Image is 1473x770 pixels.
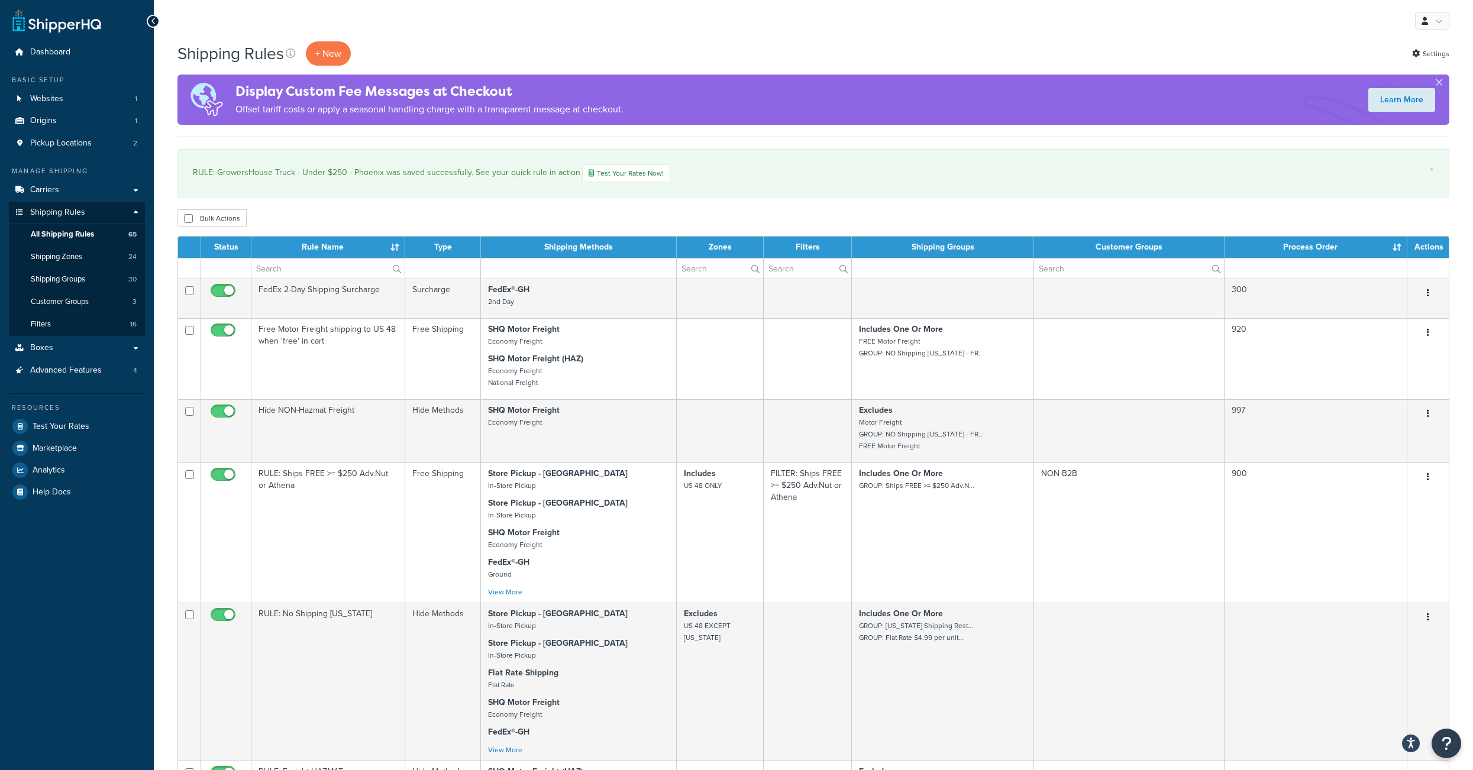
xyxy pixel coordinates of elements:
a: Boxes [9,337,145,359]
span: 2 [133,138,137,148]
div: Basic Setup [9,75,145,85]
td: FILTER: Ships FREE >= $250 Adv.Nut or Athena [764,462,852,603]
small: In-Store Pickup [488,620,536,631]
span: Shipping Rules [30,208,85,218]
li: Customer Groups [9,291,145,313]
a: Test Your Rates [9,416,145,437]
input: Search [251,258,405,279]
small: GROUP: Ships FREE >= $250 Adv.N... [859,480,974,491]
h1: Shipping Rules [177,42,284,65]
strong: Includes One Or More [859,467,943,480]
li: Origins [9,110,145,132]
h4: Display Custom Fee Messages at Checkout [235,82,624,101]
small: GROUP: [US_STATE] Shipping Rest... GROUP: Flat Rate $4.99 per unit... [859,620,973,643]
a: Advanced Features 4 [9,360,145,381]
a: Dashboard [9,41,145,63]
li: All Shipping Rules [9,224,145,245]
small: Economy Freight National Freight [488,365,542,388]
button: Bulk Actions [177,209,247,227]
td: 900 [1225,462,1407,603]
td: 920 [1225,318,1407,399]
span: Analytics [33,465,65,475]
a: All Shipping Rules 65 [9,224,145,245]
th: Shipping Methods [481,237,676,258]
small: In-Store Pickup [488,650,536,661]
td: Free Motor Freight shipping to US 48 when 'free' in cart [251,318,405,399]
a: Learn More [1368,88,1435,112]
span: 4 [133,365,137,376]
span: Origins [30,116,57,126]
a: Filters 16 [9,313,145,335]
strong: Excludes [684,607,718,620]
small: Economy Freight [488,539,542,550]
strong: FedEx®-GH [488,726,529,738]
strong: FedEx®-GH [488,556,529,568]
span: Shipping Groups [31,274,85,284]
strong: Flat Rate Shipping [488,667,558,679]
span: 24 [128,252,137,262]
input: Search [764,258,851,279]
span: Boxes [30,343,53,353]
a: Carriers [9,179,145,201]
span: 1 [135,94,137,104]
span: Customer Groups [31,297,89,307]
small: Economy Freight [488,336,542,347]
strong: SHQ Motor Freight [488,323,560,335]
p: Offset tariff costs or apply a seasonal handling charge with a transparent message at checkout. [235,101,624,118]
td: RULE: Ships FREE >= $250 Adv.Nut or Athena [251,462,405,603]
a: Marketplace [9,438,145,459]
td: RULE: No Shipping [US_STATE] [251,603,405,761]
small: Economy Freight [488,417,542,428]
li: Filters [9,313,145,335]
a: Analytics [9,460,145,481]
span: 16 [130,319,137,329]
td: NON-B2B [1034,462,1225,603]
small: Flat Rate [488,680,515,690]
small: 2nd Day [488,296,514,307]
div: Resources [9,403,145,413]
td: FedEx 2-Day Shipping Surcharge [251,279,405,318]
span: Pickup Locations [30,138,92,148]
a: Websites 1 [9,88,145,110]
td: 300 [1225,279,1407,318]
th: Type [405,237,481,258]
th: Filters [764,237,852,258]
li: Shipping Zones [9,246,145,268]
td: Surcharge [405,279,481,318]
span: Carriers [30,185,59,195]
li: Pickup Locations [9,132,145,154]
td: Hide Methods [405,603,481,761]
th: Rule Name : activate to sort column ascending [251,237,405,258]
strong: SHQ Motor Freight [488,526,560,539]
span: Help Docs [33,487,71,497]
button: Open Resource Center [1432,729,1461,758]
small: FREE Motor Freight GROUP: NO Shipping [US_STATE] - FR... [859,336,984,358]
span: 30 [128,274,137,284]
li: Help Docs [9,481,145,503]
span: Advanced Features [30,365,102,376]
a: Shipping Groups 30 [9,268,145,290]
small: Motor Freight GROUP: NO Shipping [US_STATE] - FR... FREE Motor Freight [859,417,984,451]
th: Actions [1407,237,1449,258]
td: Hide NON-Hazmat Freight [251,399,405,462]
small: Economy Freight [488,709,542,720]
td: 997 [1225,399,1407,462]
small: In-Store Pickup [488,480,536,491]
strong: Includes [684,467,716,480]
small: US 48 EXCEPT [US_STATE] [684,620,731,643]
strong: Includes One Or More [859,607,943,620]
span: 3 [133,297,137,307]
th: Process Order : activate to sort column ascending [1225,237,1407,258]
small: In-Store Pickup [488,510,536,520]
span: 65 [128,229,137,240]
th: Status [201,237,251,258]
span: Marketplace [33,444,77,454]
a: Settings [1412,46,1449,62]
a: Shipping Rules [9,202,145,224]
a: Test Your Rates Now! [582,164,670,182]
a: Shipping Zones 24 [9,246,145,268]
img: duties-banner-06bc72dcb5fe05cb3f9472aba00be2ae8eb53ab6f0d8bb03d382ba314ac3c341.png [177,75,235,125]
